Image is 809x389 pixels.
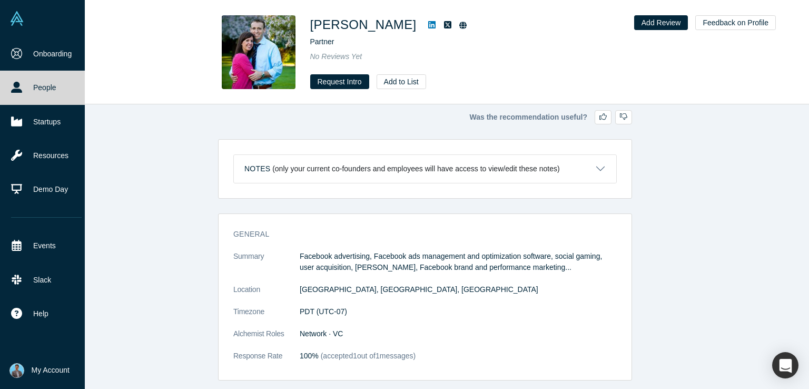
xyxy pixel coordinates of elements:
[300,352,319,360] span: 100%
[9,363,24,378] img: Akshay Panse's Account
[300,306,617,317] dd: PDT (UTC-07)
[233,284,300,306] dt: Location
[233,328,300,351] dt: Alchemist Roles
[9,11,24,26] img: Alchemist Vault Logo
[319,352,416,360] span: (accepted 1 out of 1 messages)
[233,251,300,284] dt: Summary
[300,328,617,339] dd: Network · VC
[32,365,70,376] span: My Account
[244,163,270,174] h3: Notes
[310,52,362,61] span: No Reviews Yet
[233,351,300,373] dt: Response Rate
[272,164,560,173] p: (only your current co-founders and employees will have access to view/edit these notes)
[377,74,426,89] button: Add to List
[310,74,369,89] button: Request Intro
[634,15,688,30] button: Add Review
[695,15,776,30] button: Feedback on Profile
[234,155,616,183] button: Notes (only your current co-founders and employees will have access to view/edit these notes)
[310,37,334,46] span: Partner
[310,15,417,34] h1: [PERSON_NAME]
[233,306,300,328] dt: Timezone
[300,284,617,295] dd: [GEOGRAPHIC_DATA], [GEOGRAPHIC_DATA], [GEOGRAPHIC_DATA]
[233,229,602,240] h3: General
[300,251,617,273] p: Facebook advertising, Facebook ads management and optimization software, social gaming, user acqu...
[218,110,632,124] div: Was the recommendation useful?
[9,363,70,378] button: My Account
[33,308,48,319] span: Help
[222,15,295,89] img: Randall Lloyd's Profile Image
